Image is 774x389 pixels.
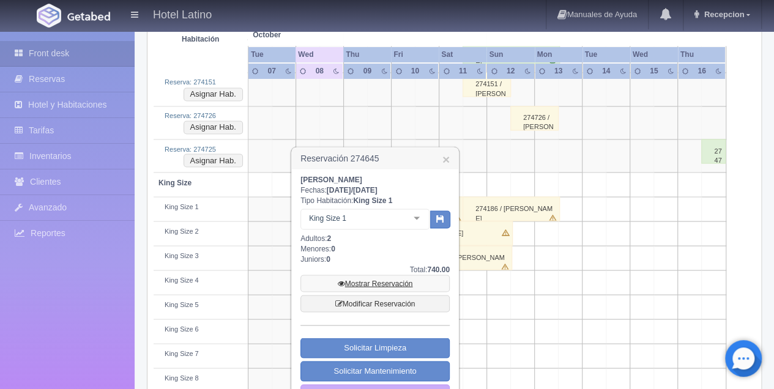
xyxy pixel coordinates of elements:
div: 09 [360,66,374,76]
div: King Size 4 [158,275,243,285]
button: Asignar Hab. [184,154,243,167]
div: 07 [265,66,279,76]
span: October [253,31,338,41]
div: King Size 5 [158,300,243,309]
div: King Size 7 [158,349,243,358]
a: Reserva: 274725 [165,145,216,152]
button: Asignar Hab. [184,120,243,134]
div: King Size 2 [158,226,243,236]
a: Modificar Reservación [300,295,450,312]
b: King Size [158,178,192,187]
th: Wed [630,46,678,63]
th: Mon [535,46,582,63]
div: 274151 / [PERSON_NAME] [463,72,511,97]
div: 16 [694,66,709,76]
span: [DATE] [353,185,378,194]
div: 274186 / [PERSON_NAME] [463,196,560,221]
b: / [327,185,378,194]
th: Thu [343,46,391,63]
div: King Size 6 [158,324,243,334]
th: Sun [486,46,534,63]
div: 10 [408,66,422,76]
div: 15 [647,66,661,76]
b: 0 [326,254,330,263]
div: Total: [300,264,450,275]
button: Asignar Hab. [184,87,243,101]
th: Tue [582,46,630,63]
div: 11 [456,66,470,76]
b: 0 [331,244,335,253]
span: Recepcion [701,10,745,19]
a: Mostrar Reservación [300,275,450,292]
b: [PERSON_NAME] [300,175,362,183]
b: 740.00 [427,265,450,273]
div: 274725 / [PERSON_NAME] [701,139,726,163]
div: 14 [599,66,613,76]
img: Getabed [67,12,110,21]
div: 274726 / [PERSON_NAME] [510,106,559,130]
th: Tue [248,46,296,63]
th: Fri [391,46,439,63]
a: Reserva: 274151 [165,78,216,86]
div: 12 [504,66,518,76]
a: Solicitar Limpieza [300,338,450,358]
th: Thu [678,46,726,63]
h4: Hotel Latino [153,6,212,21]
b: 2 [327,234,331,242]
th: Sat [439,46,486,63]
span: King Size 1 [306,212,404,224]
div: King Size 8 [158,373,243,383]
strong: Habitación [182,35,219,43]
b: King Size 1 [353,196,392,204]
a: × [442,152,450,165]
a: Reserva: 274726 [165,112,216,119]
div: 274755 / [PERSON_NAME] [415,245,512,270]
img: Getabed [37,4,61,28]
div: King Size 1 [158,202,243,212]
th: Wed [296,46,343,63]
div: 13 [551,66,565,76]
span: [DATE] [327,185,351,194]
div: 08 [313,66,327,76]
h3: Reservación 274645 [292,147,458,169]
div: King Size 3 [158,251,243,261]
a: Solicitar Mantenimiento [300,361,450,381]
